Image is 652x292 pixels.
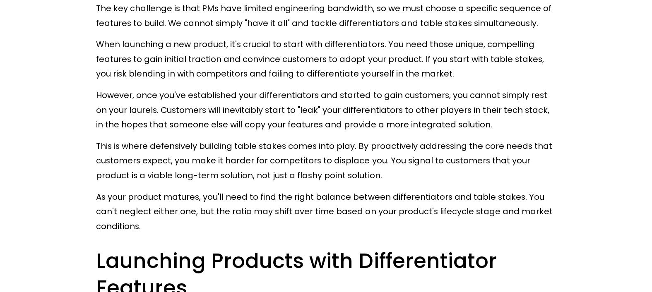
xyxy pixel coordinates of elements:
p: When launching a new product, it's crucial to start with differentiators. You need those unique, ... [96,37,556,81]
p: The key challenge is that PMs have limited engineering bandwidth, so we must choose a specific se... [96,1,556,31]
p: However, once you've established your differentiators and started to gain customers, you cannot s... [96,88,556,132]
p: This is where defensively building table stakes comes into play. By proactively addressing the co... [96,139,556,183]
p: As your product matures, you'll need to find the right balance between differentiators and table ... [96,190,556,234]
